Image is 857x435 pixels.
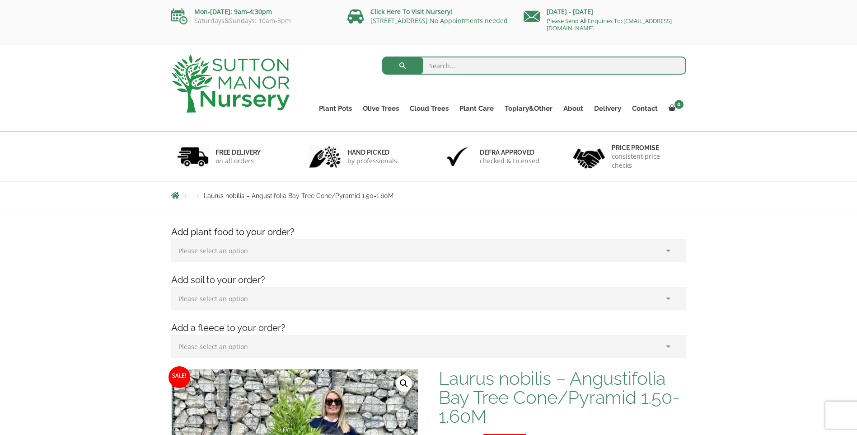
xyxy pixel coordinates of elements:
img: 3.jpg [441,145,473,168]
a: Topiary&Other [499,102,558,115]
p: checked & Licensed [480,156,539,165]
a: About [558,102,589,115]
nav: Breadcrumbs [171,192,686,199]
h4: Add soil to your order? [164,273,693,287]
p: consistent price checks [612,152,680,170]
p: [DATE] - [DATE] [524,6,686,17]
a: Click Here To Visit Nursery! [370,7,452,16]
a: Delivery [589,102,627,115]
a: Plant Pots [314,102,357,115]
h6: hand picked [347,148,397,156]
a: [STREET_ADDRESS] No Appointments needed [370,16,508,25]
span: 0 [674,100,684,109]
h1: Laurus nobilis – Angustifolia Bay Tree Cone/Pyramid 1.50-1.60M [439,369,686,426]
a: 0 [663,102,686,115]
p: by professionals [347,156,397,165]
a: Cloud Trees [404,102,454,115]
h6: Defra approved [480,148,539,156]
h4: Add plant food to your order? [164,225,693,239]
p: Mon-[DATE]: 9am-4:30pm [171,6,334,17]
input: Search... [382,57,686,75]
img: 1.jpg [177,145,209,168]
span: Laurus nobilis – Angustifolia Bay Tree Cone/Pyramid 1.50-1.60M [204,192,393,199]
h4: Add a fleece to your order? [164,321,693,335]
p: Saturdays&Sundays: 10am-3pm [171,17,334,24]
img: logo [171,54,290,113]
a: Contact [627,102,663,115]
p: on all orders [215,156,261,165]
h6: FREE DELIVERY [215,148,261,156]
h6: Price promise [612,144,680,152]
img: 4.jpg [573,143,605,170]
a: Olive Trees [357,102,404,115]
a: View full-screen image gallery [396,375,412,392]
img: 2.jpg [309,145,341,168]
a: Please Send All Enquiries To: [EMAIL_ADDRESS][DOMAIN_NAME] [547,17,672,32]
a: Plant Care [454,102,499,115]
span: Sale! [169,366,190,388]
